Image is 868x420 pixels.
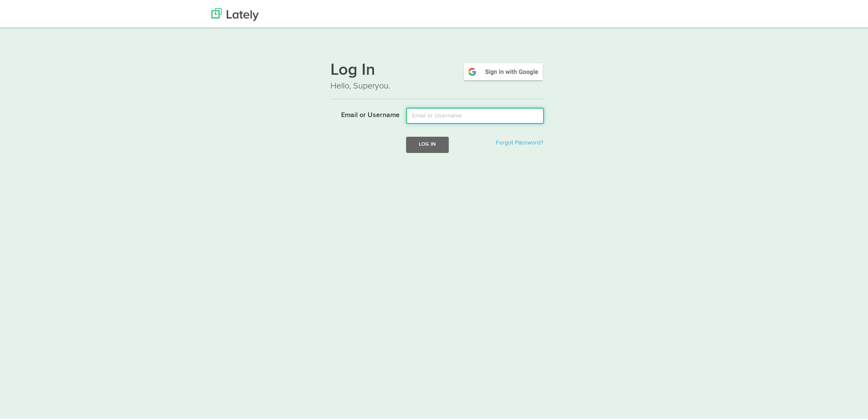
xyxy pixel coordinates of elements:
label: Email or Username [324,106,400,119]
img: google-signin.png [462,60,544,80]
p: Hello, Superyou. [330,78,544,91]
img: Lately [211,6,259,19]
input: Email or Username [406,106,544,122]
button: Log In [406,135,449,151]
a: Forgot Password? [496,138,543,144]
h1: Log In [330,60,544,78]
